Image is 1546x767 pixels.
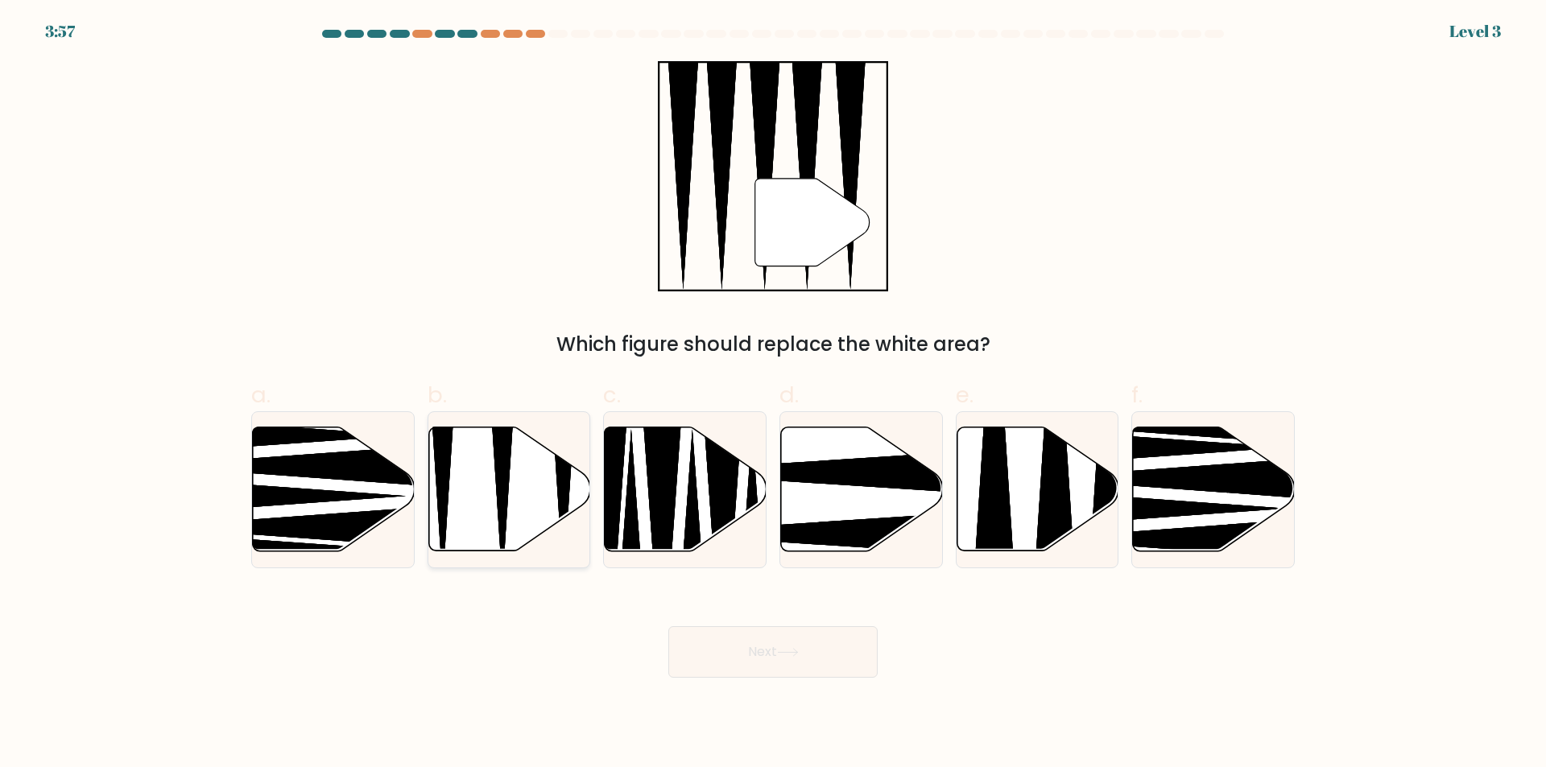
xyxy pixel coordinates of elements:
span: e. [956,379,973,410]
div: 3:57 [45,19,75,43]
span: f. [1131,379,1143,410]
span: d. [779,379,799,410]
div: Which figure should replace the white area? [261,330,1285,359]
span: a. [251,379,271,410]
span: c. [603,379,621,410]
div: Level 3 [1449,19,1501,43]
g: " [755,179,870,266]
span: b. [428,379,447,410]
button: Next [668,626,878,678]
